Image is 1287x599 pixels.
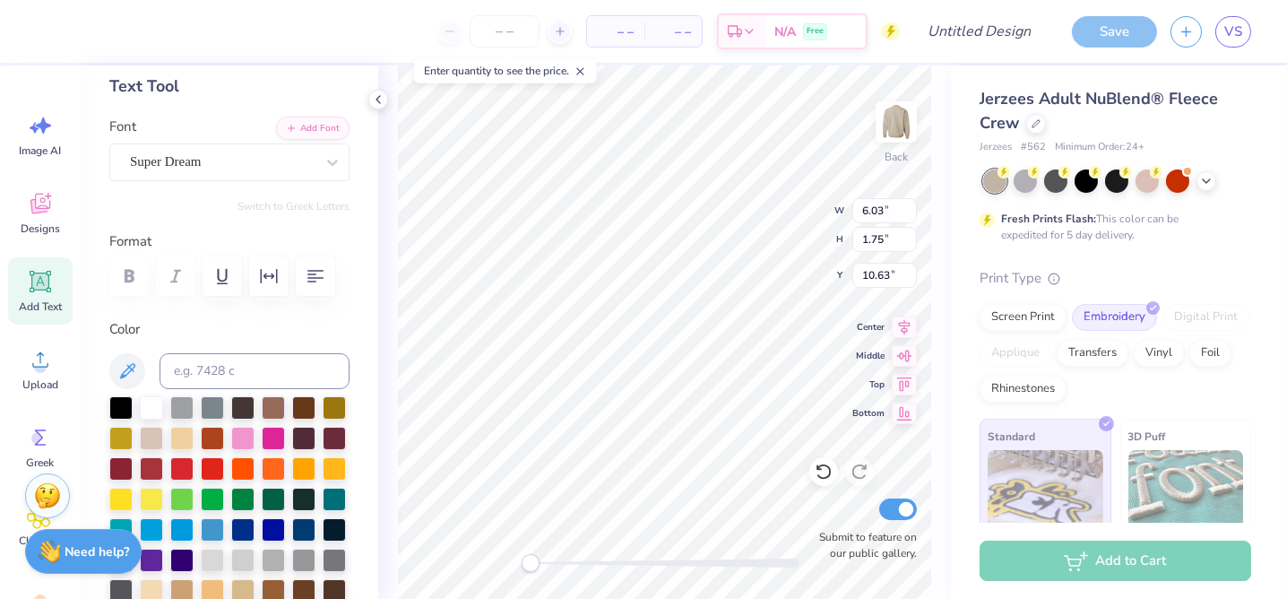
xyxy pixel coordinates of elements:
[109,74,350,99] div: Text Tool
[109,117,136,137] label: Font
[1001,212,1096,226] strong: Fresh Prints Flash:
[852,406,885,421] span: Bottom
[852,349,885,363] span: Middle
[238,199,350,213] button: Switch to Greek Letters
[988,427,1035,446] span: Standard
[988,450,1103,540] img: Standard
[852,378,885,392] span: Top
[1128,427,1166,446] span: 3D Puff
[109,319,350,340] label: Color
[1055,140,1144,155] span: Minimum Order: 24 +
[109,231,350,252] label: Format
[522,554,540,572] div: Accessibility label
[885,149,908,165] div: Back
[11,534,70,562] span: Clipart & logos
[65,543,130,560] strong: Need help?
[913,13,1045,49] input: Untitled Design
[1134,340,1184,367] div: Vinyl
[1001,211,1222,243] div: This color can be expedited for 5 day delivery.
[22,378,58,392] span: Upload
[470,15,540,48] input: – –
[20,143,62,158] span: Image AI
[878,104,914,140] img: Back
[1072,304,1157,331] div: Embroidery
[1224,22,1242,42] span: VS
[774,22,796,41] span: N/A
[1021,140,1046,155] span: # 562
[980,340,1051,367] div: Applique
[980,88,1218,134] span: Jerzees Adult NuBlend® Fleece Crew
[980,376,1067,403] div: Rhinestones
[809,529,917,561] label: Submit to feature on our public gallery.
[980,140,1012,155] span: Jerzees
[160,353,350,389] input: e.g. 7428 c
[276,117,350,140] button: Add Font
[1057,340,1128,367] div: Transfers
[21,221,60,236] span: Designs
[27,456,55,470] span: Greek
[980,268,1251,289] div: Print Type
[655,22,691,41] span: – –
[1215,16,1251,48] a: VS
[19,299,62,314] span: Add Text
[1189,340,1231,367] div: Foil
[1128,450,1244,540] img: 3D Puff
[598,22,634,41] span: – –
[852,320,885,334] span: Center
[414,58,596,83] div: Enter quantity to see the price.
[1162,304,1249,331] div: Digital Print
[807,25,824,38] span: Free
[980,304,1067,331] div: Screen Print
